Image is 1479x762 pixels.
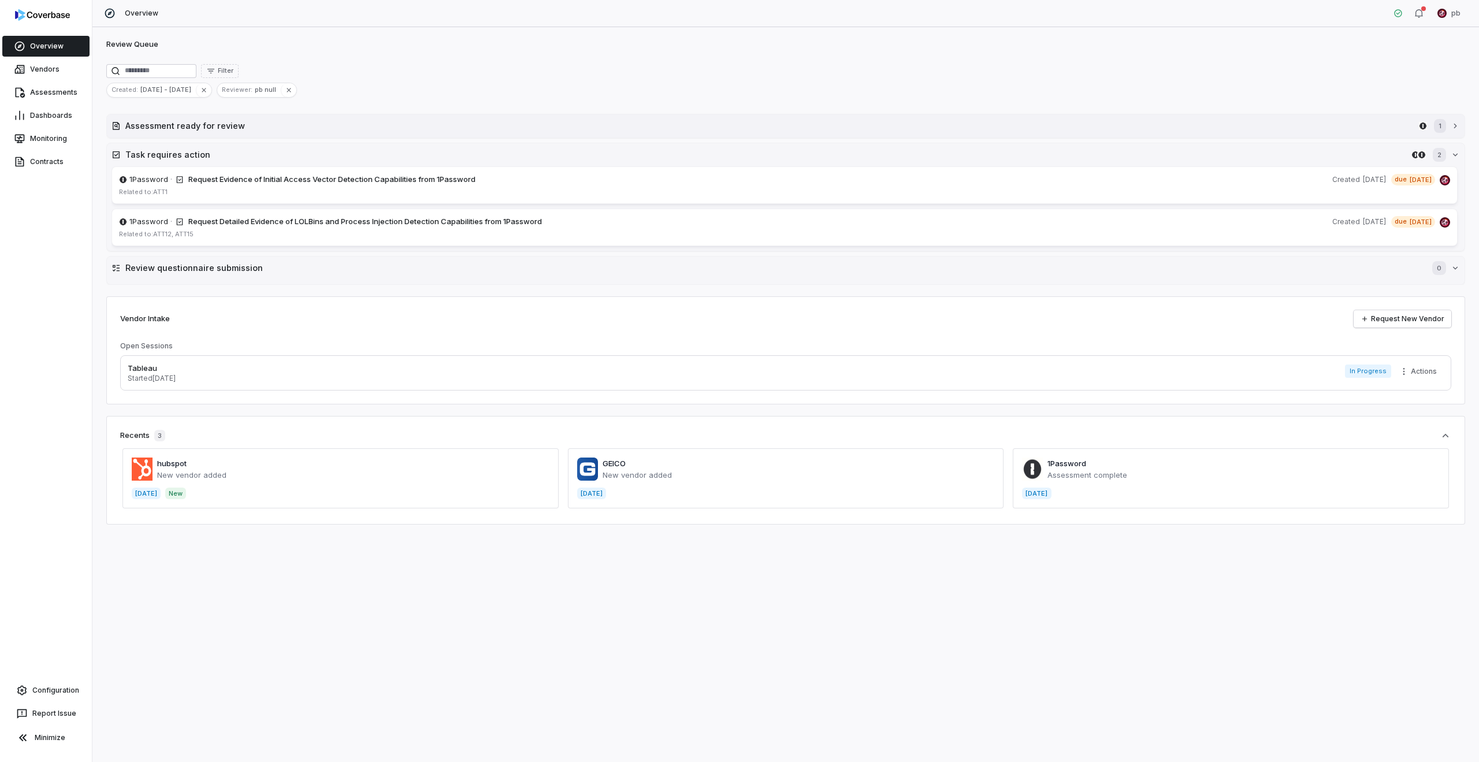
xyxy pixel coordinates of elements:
[217,84,255,95] span: Reviewer :
[1451,9,1461,18] span: pb
[129,174,168,185] span: 1Password
[154,430,165,441] span: 3
[1362,175,1387,184] span: [DATE]
[140,84,196,95] span: [DATE] - [DATE]
[106,39,158,50] h1: Review Queue
[1395,175,1407,184] span: due
[112,209,1458,246] a: 1password.com1Password· Request Detailed Evidence of LOLBins and Process Injection Detection Capa...
[170,174,172,185] span: ·
[1430,5,1467,22] button: pb undefined avatarpb
[1432,261,1446,275] span: 0
[107,84,140,95] span: Created :
[5,703,87,724] button: Report Issue
[1332,217,1360,226] span: Created
[1332,175,1360,184] span: Created
[120,430,165,441] div: Recents
[119,188,168,196] span: Related to: ATT1
[119,230,194,238] span: Related to: ATT12, ATT15
[170,216,172,228] span: ·
[128,363,176,374] p: Tableau
[188,174,475,184] span: Request Evidence of Initial Access Vector Detection Capabilities from 1Password
[2,59,90,80] a: Vendors
[107,257,1465,280] button: Review questionnaire submission0
[201,64,239,78] button: Filter
[2,36,90,57] a: Overview
[107,143,1465,166] button: Task requires action1password.com1password.com2
[1395,217,1407,226] span: due
[2,82,90,103] a: Assessments
[1362,217,1387,226] span: [DATE]
[1434,119,1446,133] span: 1
[15,9,70,21] img: logo-D7KZi-bG.svg
[107,114,1465,137] button: Assessment ready for review1password.com1
[1396,363,1444,380] button: More actions
[1354,310,1451,328] a: Request New Vendor
[1345,365,1391,378] span: In Progress
[1409,217,1432,226] span: [DATE]
[1409,175,1432,184] span: [DATE]
[1437,9,1447,18] img: pb undefined avatar
[2,151,90,172] a: Contracts
[188,217,542,226] span: Request Detailed Evidence of LOLBins and Process Injection Detection Capabilities from 1Password
[120,313,170,325] h2: Vendor Intake
[128,374,176,383] p: Started [DATE]
[1047,459,1086,468] a: 1Password
[157,459,187,468] a: hubspot
[1440,175,1450,185] img: pb null avatar
[2,128,90,149] a: Monitoring
[1440,217,1450,228] img: pb null avatar
[125,262,1421,274] h2: Review questionnaire submission
[603,459,626,468] a: GEICO
[2,105,90,126] a: Dashboards
[255,84,281,95] span: pb null
[125,148,1407,161] h2: Task requires action
[125,120,1414,132] h2: Assessment ready for review
[120,355,1451,391] a: TableauStarted[DATE]In ProgressMore actions
[125,9,158,18] span: Overview
[120,430,1451,441] button: Recents3
[129,216,168,228] span: 1Password
[1433,148,1446,162] span: 2
[120,341,173,351] h3: Open Sessions
[112,166,1458,204] a: 1password.com1Password· Request Evidence of Initial Access Vector Detection Capabilities from 1Pa...
[5,680,87,701] a: Configuration
[218,66,233,75] span: Filter
[5,726,87,749] button: Minimize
